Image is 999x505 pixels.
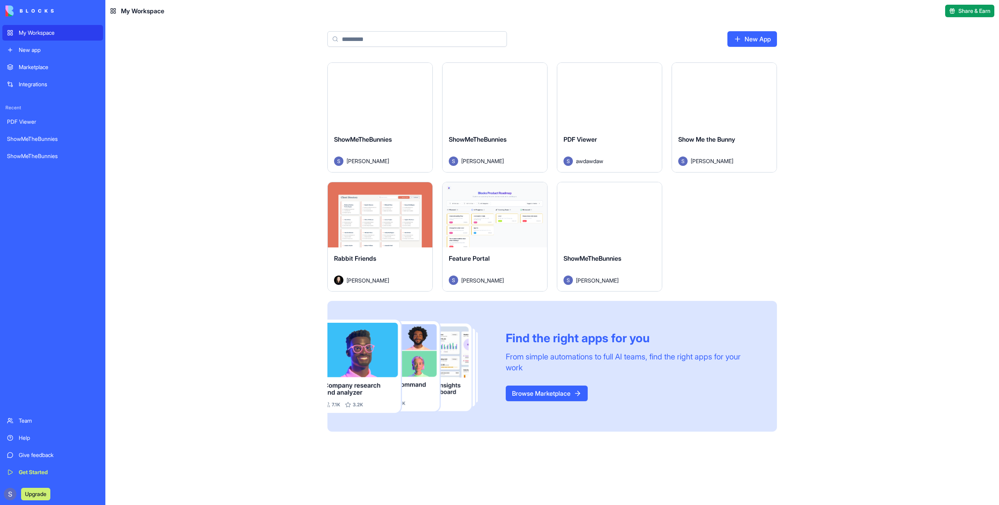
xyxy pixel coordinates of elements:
[19,434,98,442] div: Help
[334,135,392,143] span: ShowMeTheBunnies
[347,276,389,285] span: [PERSON_NAME]
[2,464,103,480] a: Get Started
[2,105,103,111] span: Recent
[7,152,98,160] div: ShowMeTheBunnies
[442,182,547,292] a: Feature PortalAvatar[PERSON_NAME]
[327,62,433,172] a: ShowMeTheBunniesAvatar[PERSON_NAME]
[727,31,777,47] a: New App
[334,276,343,285] img: Avatar
[2,447,103,463] a: Give feedback
[563,135,597,143] span: PDF Viewer
[327,320,493,413] img: Frame_181_egmpey.png
[19,417,98,425] div: Team
[945,5,994,17] button: Share & Earn
[576,157,603,165] span: awdawdaw
[678,156,688,166] img: Avatar
[2,430,103,446] a: Help
[563,254,621,262] span: ShowMeTheBunnies
[461,157,504,165] span: [PERSON_NAME]
[19,46,98,54] div: New app
[2,131,103,147] a: ShowMeTheBunnies
[2,114,103,130] a: PDF Viewer
[2,148,103,164] a: ShowMeTheBunnies
[7,135,98,143] div: ShowMeTheBunnies
[2,59,103,75] a: Marketplace
[563,156,573,166] img: Avatar
[506,386,588,401] a: Browse Marketplace
[121,6,164,16] span: My Workspace
[347,157,389,165] span: [PERSON_NAME]
[449,135,507,143] span: ShowMeTheBunnies
[691,157,733,165] span: [PERSON_NAME]
[21,488,50,500] button: Upgrade
[449,254,490,262] span: Feature Portal
[449,156,458,166] img: Avatar
[19,80,98,88] div: Integrations
[672,62,777,172] a: Show Me the BunnyAvatar[PERSON_NAME]
[557,182,662,292] a: ShowMeTheBunniesAvatar[PERSON_NAME]
[5,5,54,16] img: logo
[506,331,758,345] div: Find the right apps for you
[334,254,376,262] span: Rabbit Friends
[19,451,98,459] div: Give feedback
[19,63,98,71] div: Marketplace
[442,62,547,172] a: ShowMeTheBunniesAvatar[PERSON_NAME]
[2,25,103,41] a: My Workspace
[334,156,343,166] img: Avatar
[19,468,98,476] div: Get Started
[327,182,433,292] a: Rabbit FriendsAvatar[PERSON_NAME]
[557,62,662,172] a: PDF ViewerAvatarawdawdaw
[563,276,573,285] img: Avatar
[21,490,50,498] a: Upgrade
[461,276,504,285] span: [PERSON_NAME]
[4,488,16,500] img: ACg8ocJg4p_dPqjhSL03u1SIVTGQdpy5AIiJU7nt3TQW-L-gyDNKzg=s96-c
[19,29,98,37] div: My Workspace
[449,276,458,285] img: Avatar
[7,118,98,126] div: PDF Viewer
[576,276,619,285] span: [PERSON_NAME]
[506,351,758,373] div: From simple automations to full AI teams, find the right apps for your work
[2,76,103,92] a: Integrations
[958,7,990,15] span: Share & Earn
[2,413,103,429] a: Team
[2,42,103,58] a: New app
[678,135,735,143] span: Show Me the Bunny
